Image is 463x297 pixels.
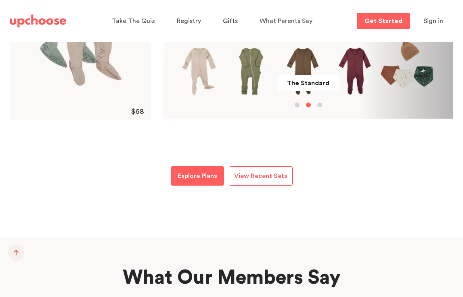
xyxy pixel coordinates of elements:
[260,13,315,29] a: What Parents Say
[178,171,217,181] p: Explore Plans
[423,18,443,24] span: Sign in
[10,15,66,27] img: UpChoose
[131,108,144,115] p: $68
[177,13,203,29] a: Registry
[67,265,396,291] h2: What Our Members Say
[413,13,453,29] button: Sign in
[177,18,201,24] span: Registry
[234,173,287,179] span: View Recent Sets
[112,13,157,29] a: Take The Quiz
[10,13,66,29] a: UpChoose
[223,18,238,24] span: Gifts
[287,78,329,88] p: The Standard
[171,166,224,186] a: Explore Plans
[223,13,240,29] a: Gifts
[229,166,293,186] a: View Recent Sets
[365,18,402,24] p: Get Started
[357,13,410,29] a: Get Started
[112,18,155,24] span: Take The Quiz
[260,18,312,24] span: What Parents Say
